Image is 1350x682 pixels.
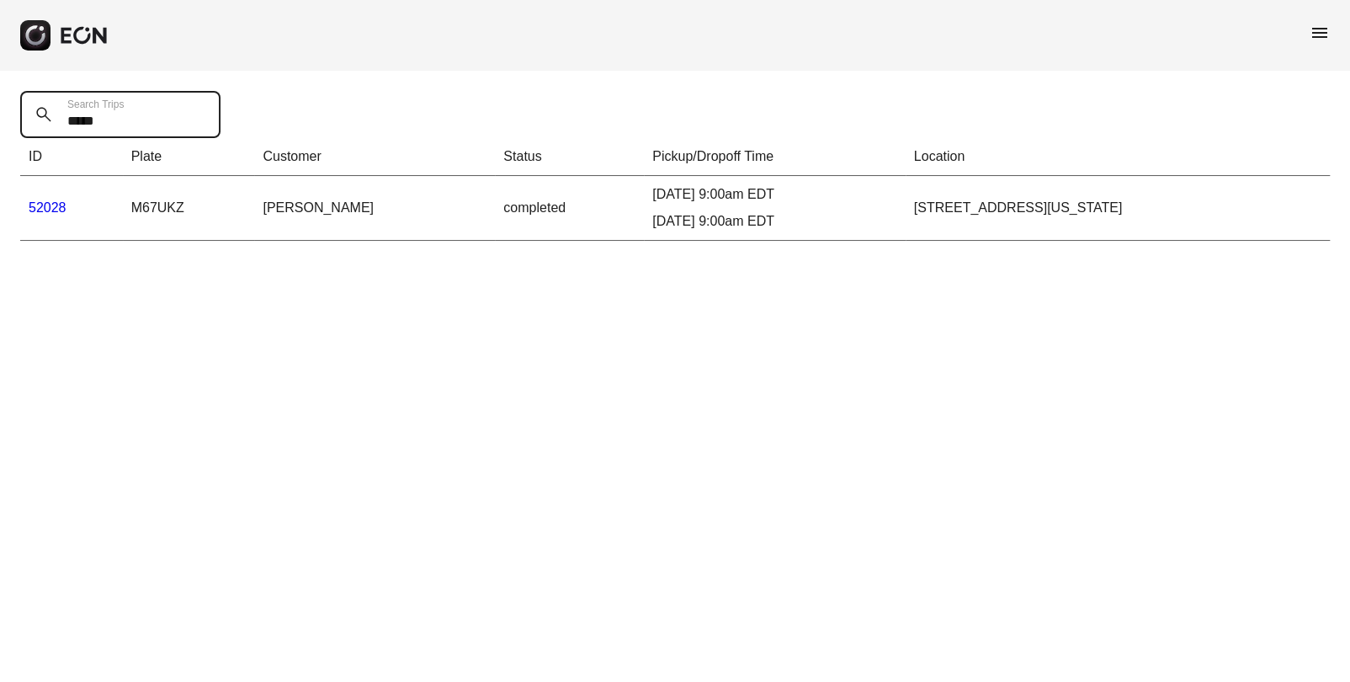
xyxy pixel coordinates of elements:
td: completed [495,176,644,241]
th: Status [495,138,644,176]
th: Plate [123,138,255,176]
div: [DATE] 9:00am EDT [652,211,896,232]
span: menu [1310,23,1330,43]
label: Search Trips [67,98,124,111]
td: M67UKZ [123,176,255,241]
div: [DATE] 9:00am EDT [652,184,896,205]
th: ID [20,138,123,176]
th: Pickup/Dropoff Time [644,138,905,176]
th: Location [906,138,1330,176]
td: [STREET_ADDRESS][US_STATE] [906,176,1330,241]
a: 52028 [29,200,66,215]
td: [PERSON_NAME] [254,176,495,241]
th: Customer [254,138,495,176]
